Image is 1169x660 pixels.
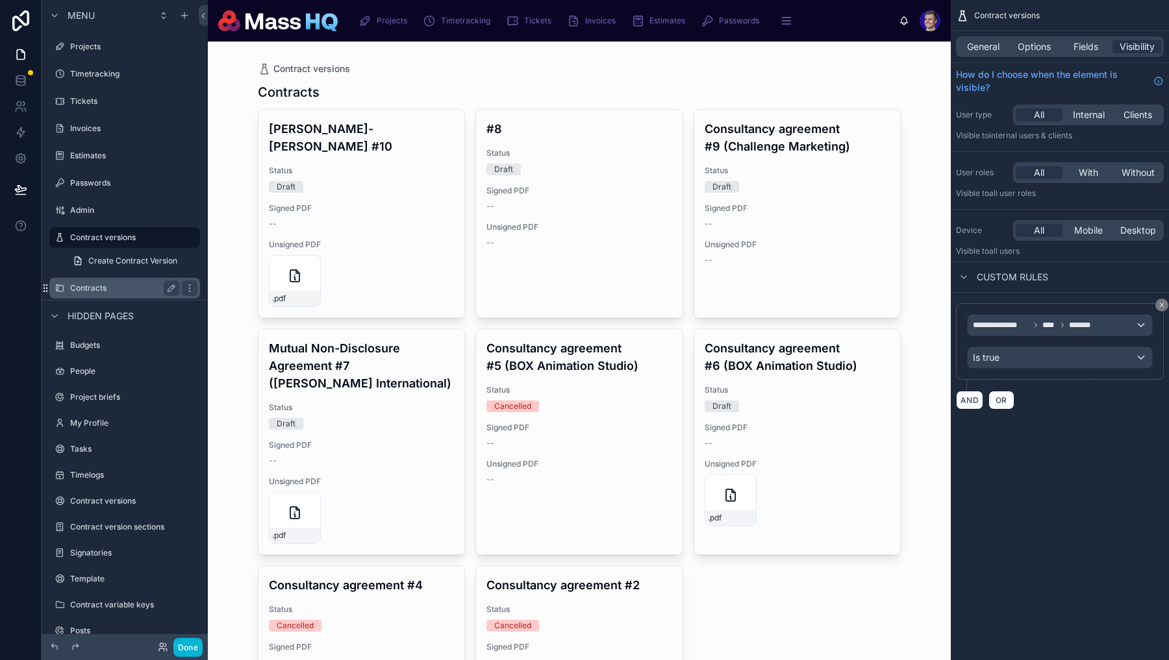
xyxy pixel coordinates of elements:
[49,118,200,139] a: Invoices
[70,366,197,376] label: People
[524,16,551,26] span: Tickets
[49,173,200,193] a: Passwords
[49,335,200,356] a: Budgets
[956,68,1148,94] span: How do I choose when the element is visible?
[956,225,1008,236] label: Device
[1124,108,1152,121] span: Clients
[563,9,625,32] a: Invoices
[627,9,694,32] a: Estimates
[49,361,200,382] a: People
[967,347,1153,369] button: Is true
[49,413,200,434] a: My Profile
[49,568,200,589] a: Template
[173,638,203,657] button: Done
[88,256,177,266] span: Create Contract Version
[956,246,1164,256] p: Visible to
[49,91,200,112] a: Tickets
[1034,166,1044,179] span: All
[1018,40,1051,53] span: Options
[348,6,899,35] div: scrollable content
[49,620,200,641] a: Posts
[441,16,490,26] span: Timetracking
[49,278,200,299] a: Contracts
[65,251,200,271] a: Create Contract Version
[1079,166,1098,179] span: With
[956,130,1164,141] p: Visible to
[70,392,197,402] label: Project briefs
[1034,224,1044,237] span: All
[70,340,197,350] label: Budgets
[70,496,197,506] label: Contract versions
[49,227,200,248] a: Contract versions
[585,16,616,26] span: Invoices
[355,9,416,32] a: Projects
[1120,40,1155,53] span: Visibility
[70,574,197,584] label: Template
[973,351,999,364] span: Is true
[956,391,983,409] button: AND
[70,418,197,428] label: My Profile
[956,110,1008,120] label: User type
[49,594,200,615] a: Contract variable keys
[993,395,1010,405] span: OR
[218,10,338,31] img: App logo
[70,205,197,215] label: Admin
[49,491,200,511] a: Contract versions
[719,16,759,26] span: Passwords
[49,465,200,485] a: Timelogs
[1120,224,1156,237] span: Desktop
[956,68,1164,94] a: How do I choose when the element is visible?
[70,600,197,610] label: Contract variable keys
[70,626,197,636] label: Posts
[1034,108,1044,121] span: All
[697,9,768,32] a: Passwords
[1074,224,1103,237] span: Mobile
[70,151,197,161] label: Estimates
[49,517,200,537] a: Contract version sections
[49,543,200,563] a: Signatories
[70,548,197,558] label: Signatories
[70,178,197,188] label: Passwords
[68,310,134,323] span: Hidden pages
[956,188,1164,199] p: Visible to
[70,123,197,134] label: Invoices
[988,391,1014,409] button: OR
[49,145,200,166] a: Estimates
[70,42,197,52] label: Projects
[649,16,685,26] span: Estimates
[989,188,1036,198] span: All user roles
[377,16,407,26] span: Projects
[1122,166,1155,179] span: Without
[49,36,200,57] a: Projects
[419,9,499,32] a: Timetracking
[49,439,200,459] a: Tasks
[70,444,197,454] label: Tasks
[989,130,1072,140] span: Internal users & clients
[989,246,1020,256] span: all users
[70,69,197,79] label: Timetracking
[967,40,999,53] span: General
[977,271,1048,284] span: Custom rules
[70,283,174,293] label: Contracts
[502,9,560,32] a: Tickets
[70,232,192,243] label: Contract versions
[70,522,197,532] label: Contract version sections
[956,167,1008,178] label: User roles
[1074,40,1098,53] span: Fields
[49,64,200,84] a: Timetracking
[1073,108,1105,121] span: Internal
[70,96,197,106] label: Tickets
[49,200,200,221] a: Admin
[974,10,1040,21] span: Contract versions
[68,9,95,22] span: Menu
[70,470,197,480] label: Timelogs
[49,387,200,408] a: Project briefs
